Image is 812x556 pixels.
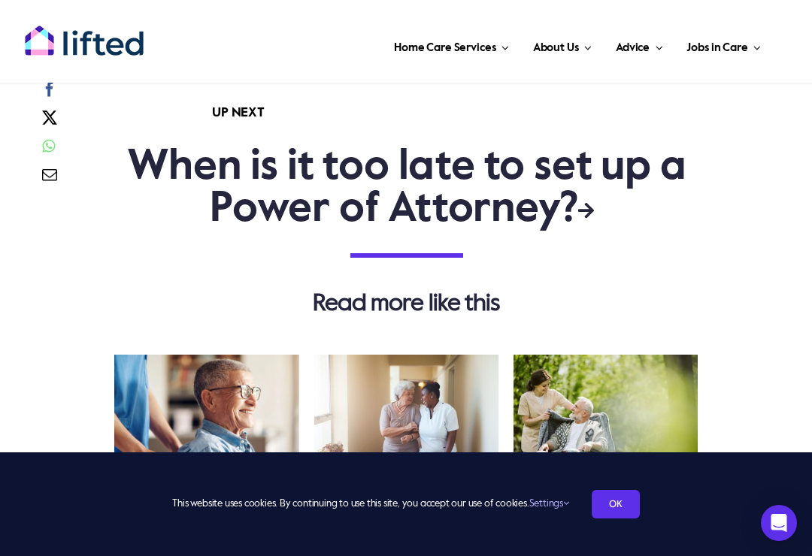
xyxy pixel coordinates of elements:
[389,23,514,68] a: Home Care Services
[533,36,579,60] span: About Us
[611,23,667,68] a: Advice
[127,147,686,231] a: When is it too late to set up a Power of Attorney?
[24,25,144,40] a: lifted-logo
[686,36,747,60] span: Jobs in Care
[514,355,698,370] a: 11 ways to stay warm and well this winter
[616,36,650,60] span: Advice
[154,23,765,68] nav: Main Menu
[212,106,264,119] strong: UP NEXT
[38,107,61,136] a: X
[529,499,569,509] a: Settings
[114,355,298,370] a: Carers helping carers – the best kind of support
[592,490,640,518] a: OK
[313,292,500,316] strong: Read more like this
[38,165,61,193] a: Email
[172,492,568,516] span: This website uses cookies. By continuing to use this site, you accept our use of cookies.
[682,23,765,68] a: Jobs in Care
[114,355,298,485] img: Caring for carers
[38,136,59,165] a: WhatsApp
[314,355,498,370] a: Why winter can make dementia symptoms worse
[761,505,797,541] div: Open Intercom Messenger
[394,36,495,60] span: Home Care Services
[38,79,61,107] a: Facebook
[529,23,596,68] a: About Us
[578,201,594,219] a: Link to https://www.liftedcare.com/news/when-is-it-too-late-to-set-up-a-power-of-attorney/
